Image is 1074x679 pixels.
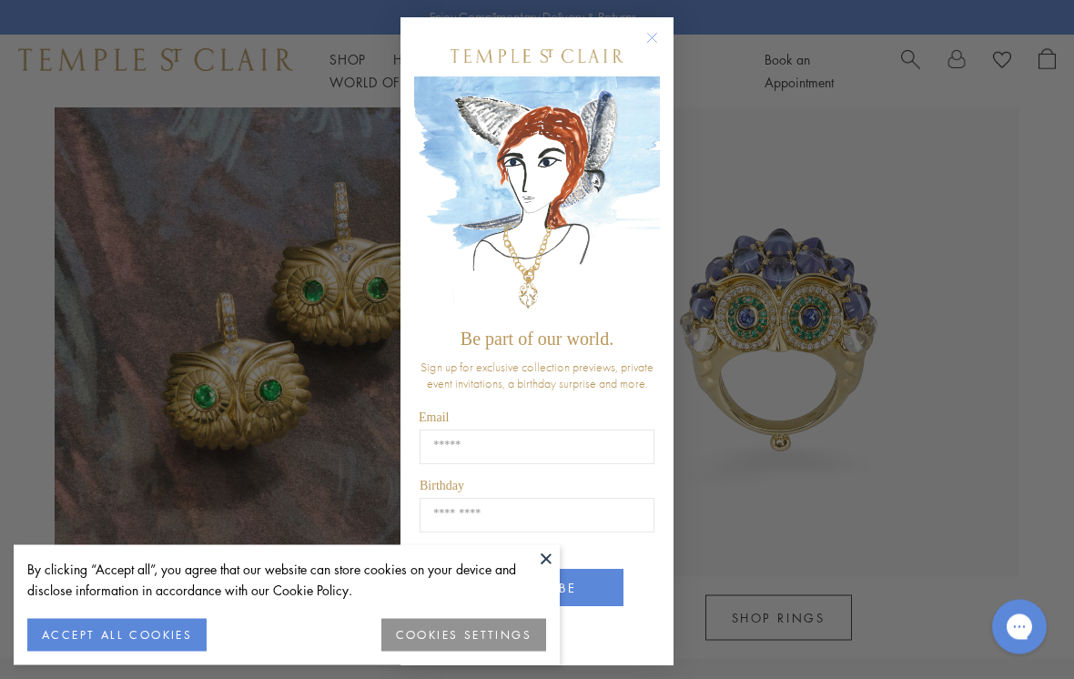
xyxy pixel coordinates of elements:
[414,77,660,320] img: c4a9eb12-d91a-4d4a-8ee0-386386f4f338.jpeg
[420,360,654,392] span: Sign up for exclusive collection previews, private event invitations, a birthday surprise and more.
[983,593,1056,661] iframe: Gorgias live chat messenger
[461,329,613,350] span: Be part of our world.
[27,559,546,601] div: By clicking “Accept all”, you agree that our website can store cookies on your device and disclos...
[419,411,449,425] span: Email
[420,431,654,465] input: Email
[650,36,673,59] button: Close dialog
[381,619,546,652] button: COOKIES SETTINGS
[451,50,623,64] img: Temple St. Clair
[27,619,207,652] button: ACCEPT ALL COOKIES
[420,480,464,493] span: Birthday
